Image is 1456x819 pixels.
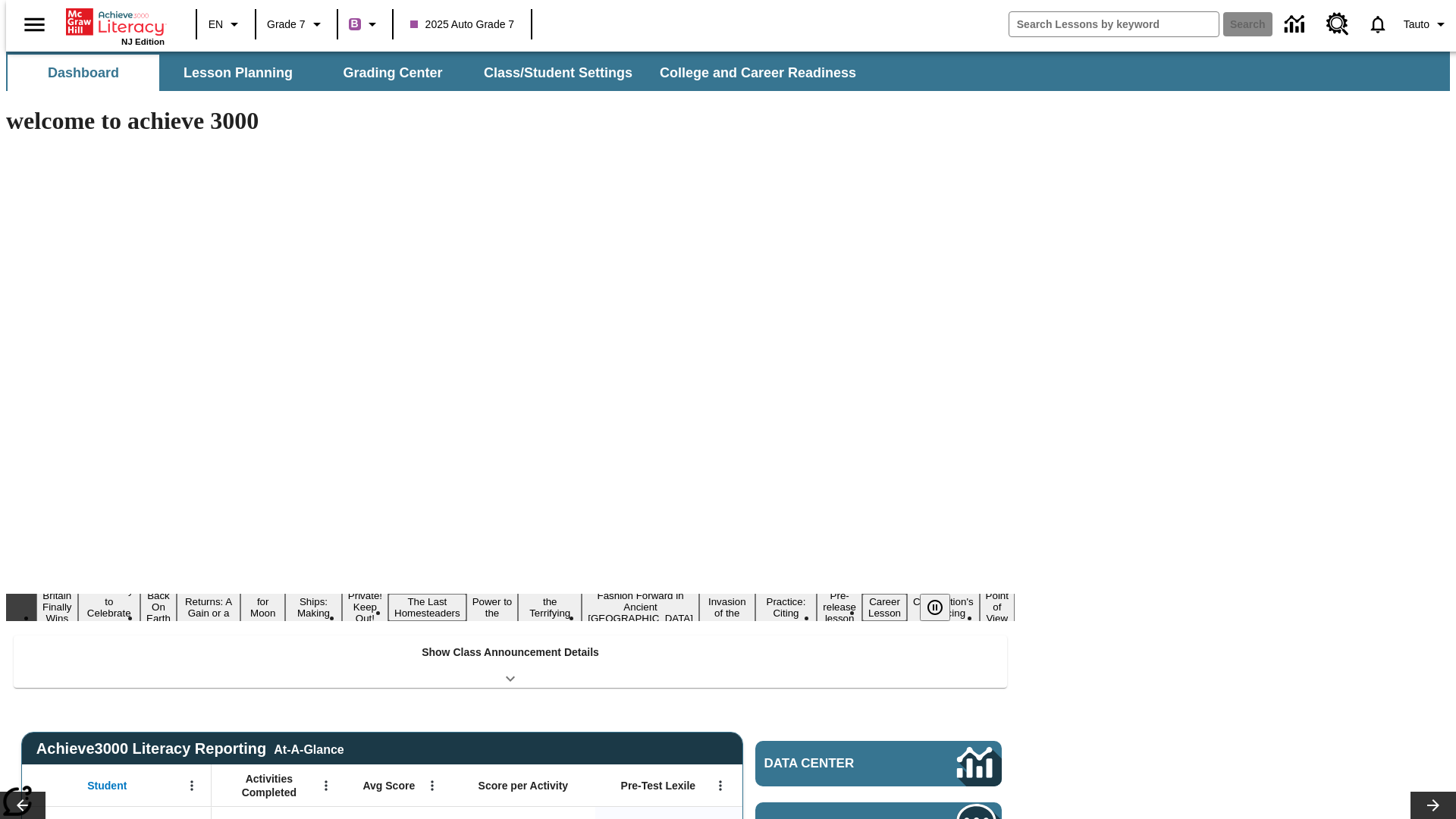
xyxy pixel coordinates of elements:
span: Achieve3000 Literacy Reporting [36,740,344,758]
a: Resource Center, Will open in new tab [1317,4,1358,45]
span: NJ Edition [121,37,165,46]
button: Slide 14 Pre-release lesson [817,588,862,626]
button: Grade: Grade 7, Select a grade [261,11,332,38]
span: EN [209,17,223,33]
button: Slide 6 Cruise Ships: Making Waves [285,582,342,632]
button: Open side menu [12,2,57,47]
button: Slide 11 Fashion Forward in Ancient Rome [582,588,699,626]
button: Slide 13 Mixed Practice: Citing Evidence [755,582,817,632]
button: Slide 7 Private! Keep Out! [342,588,388,626]
span: Pre-Test Lexile [621,779,696,792]
button: Slide 12 The Invasion of the Free CD [699,582,755,632]
button: Slide 3 Back On Earth [140,588,177,626]
div: SubNavbar [6,52,1450,91]
button: Open Menu [421,774,444,797]
button: Profile/Settings [1398,11,1456,38]
span: Activities Completed [219,772,319,799]
button: Language: EN, Select a language [202,11,250,38]
button: Lesson carousel, Next [1410,792,1456,819]
span: Data Center [764,756,906,771]
div: SubNavbar [6,55,870,91]
button: Lesson Planning [162,55,314,91]
button: Slide 2 Get Ready to Celebrate Juneteenth! [78,582,141,632]
button: Slide 9 Solar Power to the People [466,582,519,632]
div: Pause [920,594,965,621]
button: Slide 17 Point of View [980,588,1015,626]
button: Open Menu [315,774,337,797]
button: Slide 8 The Last Homesteaders [388,594,466,621]
div: Home [66,5,165,46]
button: Slide 10 Attack of the Terrifying Tomatoes [518,582,582,632]
span: Tauto [1404,17,1429,33]
button: Open Menu [180,774,203,797]
input: search field [1009,12,1219,36]
span: B [351,14,359,33]
a: Data Center [755,741,1002,786]
button: Slide 5 Time for Moon Rules? [240,582,285,632]
button: Boost Class color is purple. Change class color [343,11,388,38]
span: 2025 Auto Grade 7 [410,17,515,33]
button: Grading Center [317,55,469,91]
button: Slide 1 Britain Finally Wins [36,588,78,626]
span: Student [87,779,127,792]
button: Class/Student Settings [472,55,645,91]
button: Dashboard [8,55,159,91]
button: Slide 4 Free Returns: A Gain or a Drain? [177,582,240,632]
span: Score per Activity [479,779,569,792]
p: Show Class Announcement Details [422,645,599,661]
span: Avg Score [362,779,415,792]
button: Slide 15 Career Lesson [862,594,907,621]
button: Open Menu [709,774,732,797]
button: Pause [920,594,950,621]
a: Notifications [1358,5,1398,44]
a: Home [66,7,165,37]
span: Grade 7 [267,17,306,33]
h1: welcome to achieve 3000 [6,107,1015,135]
div: At-A-Glance [274,740,344,757]
button: Slide 16 The Constitution's Balancing Act [907,582,980,632]
a: Data Center [1276,4,1317,45]
div: Show Class Announcement Details [14,635,1007,688]
button: College and Career Readiness [648,55,868,91]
